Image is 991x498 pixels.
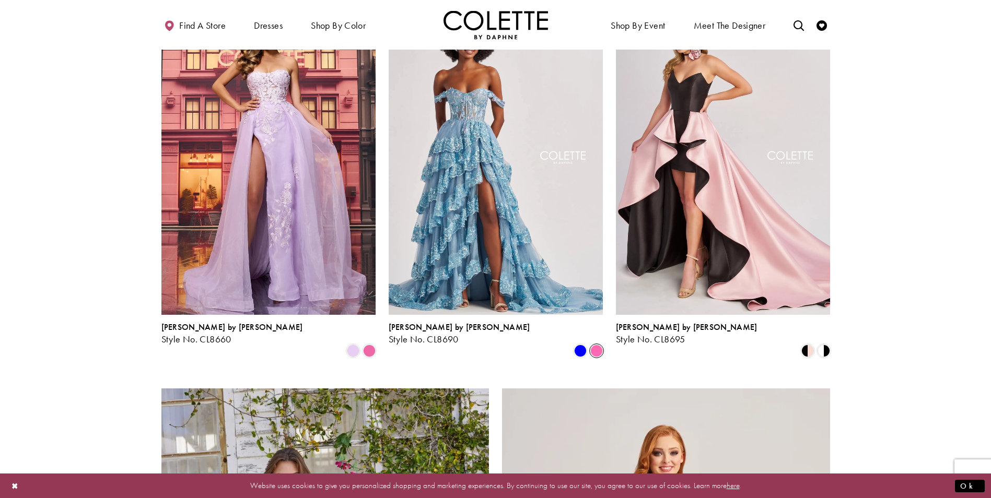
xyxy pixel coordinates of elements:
span: Find a store [179,20,226,31]
span: Shop By Event [611,20,665,31]
span: [PERSON_NAME] by [PERSON_NAME] [161,322,303,333]
a: Visit Colette by Daphne Style No. CL8690 Page [389,4,603,315]
i: Pink [590,345,603,357]
a: Visit Colette by Daphne Style No. CL8660 Page [161,4,376,315]
a: here [727,480,740,491]
div: Colette by Daphne Style No. CL8695 [616,323,757,345]
div: Colette by Daphne Style No. CL8660 [161,323,303,345]
a: Meet the designer [691,10,768,39]
i: Bubblegum Pink [363,345,376,357]
span: Shop by color [311,20,366,31]
span: Meet the designer [694,20,766,31]
span: Style No. CL8660 [161,333,231,345]
span: [PERSON_NAME] by [PERSON_NAME] [389,322,530,333]
span: Shop By Event [608,10,668,39]
i: Black/White [818,345,830,357]
div: Colette by Daphne Style No. CL8690 [389,323,530,345]
span: Style No. CL8695 [616,333,685,345]
i: Blue [574,345,587,357]
span: Shop by color [308,10,368,39]
button: Submit Dialog [955,479,985,492]
button: Close Dialog [6,477,24,495]
span: Dresses [254,20,283,31]
a: Visit Colette by Daphne Style No. CL8695 Page [616,4,830,315]
span: [PERSON_NAME] by [PERSON_NAME] [616,322,757,333]
span: Dresses [251,10,285,39]
a: Toggle search [791,10,807,39]
img: Colette by Daphne [444,10,548,39]
span: Style No. CL8690 [389,333,459,345]
p: Website uses cookies to give you personalized shopping and marketing experiences. By continuing t... [75,479,916,493]
a: Visit Home Page [444,10,548,39]
i: Lilac [347,345,359,357]
i: Black/Blush [801,345,814,357]
a: Check Wishlist [814,10,830,39]
a: Find a store [161,10,228,39]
